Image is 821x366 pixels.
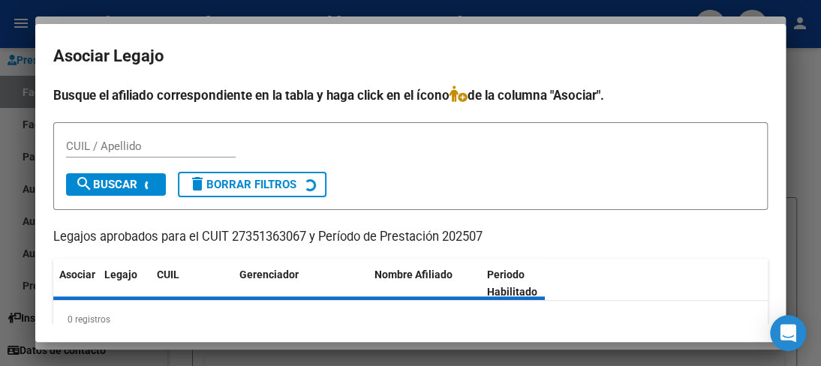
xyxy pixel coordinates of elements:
datatable-header-cell: CUIL [151,259,233,308]
span: CUIL [157,268,179,280]
button: Buscar [66,173,166,196]
span: Borrar Filtros [188,178,296,191]
h4: Busque el afiliado correspondiente en la tabla y haga click en el ícono de la columna "Asociar". [53,85,768,105]
datatable-header-cell: Periodo Habilitado [481,259,582,308]
p: Legajos aprobados para el CUIT 27351363067 y Período de Prestación 202507 [53,228,768,247]
h2: Asociar Legajo [53,42,768,70]
mat-icon: delete [188,175,206,193]
div: 0 registros [53,301,768,338]
datatable-header-cell: Gerenciador [233,259,368,308]
span: Nombre Afiliado [374,268,453,280]
datatable-header-cell: Asociar [53,259,98,308]
span: Legajo [104,268,137,280]
span: Buscar [75,178,137,191]
div: Open Intercom Messenger [770,315,806,351]
span: Periodo Habilitado [487,268,537,298]
span: Asociar [59,268,95,280]
datatable-header-cell: Legajo [98,259,151,308]
span: Gerenciador [239,268,299,280]
datatable-header-cell: Nombre Afiliado [368,259,481,308]
button: Borrar Filtros [178,172,326,197]
mat-icon: search [75,175,93,193]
